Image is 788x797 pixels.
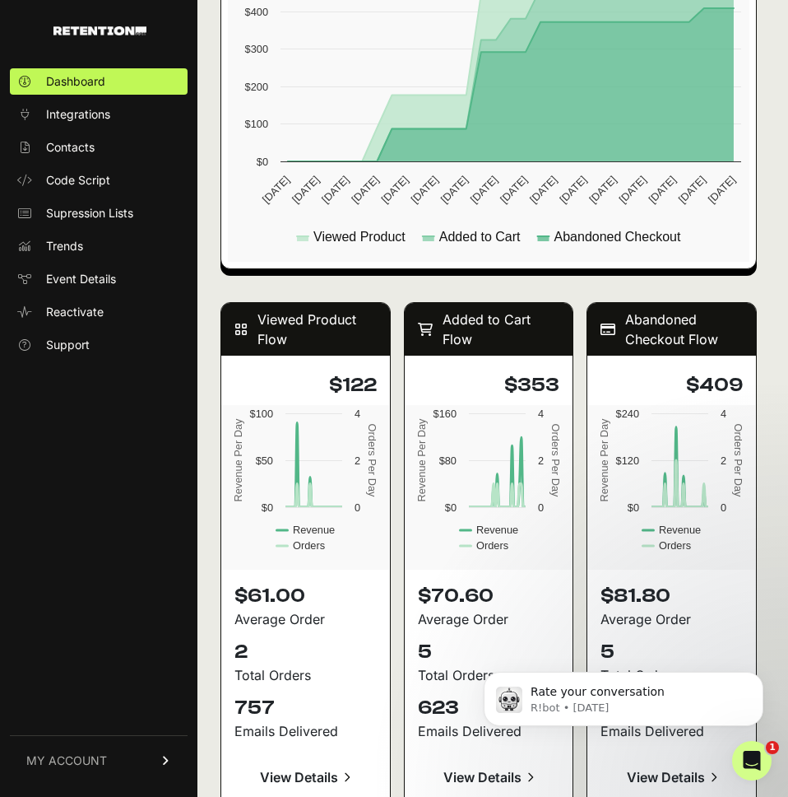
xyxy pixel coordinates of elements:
a: MY ACCOUNT [10,735,188,785]
text: Orders Per Day [549,424,562,497]
span: Trends [46,238,83,254]
p: 757 [234,695,377,721]
span: Reactivate [46,304,104,320]
p: 2 [234,639,377,665]
a: Code Script [10,167,188,193]
text: 4 [538,408,544,420]
img: Retention.com [53,26,146,35]
span: Support [46,337,90,353]
iframe: Intercom live chat [732,741,772,781]
a: Reactivate [10,299,188,325]
span: Supression Lists [46,205,133,221]
span: MY ACCOUNT [26,753,107,769]
text: Revenue [659,524,701,536]
span: 1 [766,741,779,754]
text: $0 [257,156,268,168]
a: Trends [10,233,188,259]
span: Contacts [46,139,95,156]
div: Viewed Product Flow [221,303,390,356]
text: $0 [628,501,639,514]
a: View Details [234,757,377,797]
text: $160 [433,408,456,420]
a: Contacts [10,134,188,161]
text: 4 [355,408,360,420]
p: 5 [418,639,560,665]
text: Added to Cart [439,230,521,244]
text: $200 [245,81,268,93]
text: [DATE] [557,174,589,206]
iframe: Intercom notifications message [459,637,788,753]
p: 623 [418,695,560,721]
text: [DATE] [706,174,738,206]
div: Added to Cart Flow [405,303,573,356]
text: $100 [245,118,268,130]
a: View Details [418,757,560,797]
text: 4 [721,408,726,420]
a: View Details [600,757,743,797]
text: Orders Per Day [366,424,378,497]
span: Code Script [46,172,110,189]
text: 0 [355,501,360,514]
text: [DATE] [349,174,381,206]
text: [DATE] [647,174,679,206]
text: 2 [355,454,360,467]
text: $0 [262,501,273,514]
text: Revenue Per Day [415,418,427,502]
text: Orders Per Day [732,424,744,497]
text: [DATE] [616,174,648,206]
span: Integrations [46,106,110,123]
text: [DATE] [468,174,500,206]
a: Dashboard [10,68,188,95]
text: [DATE] [527,174,559,206]
span: Event Details [46,271,116,287]
text: Viewed Product [313,230,406,244]
text: [DATE] [676,174,708,206]
text: Revenue Per Day [598,418,610,502]
text: $100 [250,408,273,420]
p: $70.60 [418,583,560,609]
text: [DATE] [378,174,410,206]
div: Total Orders [418,665,560,685]
text: [DATE] [409,174,441,206]
text: $400 [245,6,268,18]
text: Revenue [293,524,335,536]
text: [DATE] [438,174,470,206]
text: $240 [616,408,639,420]
div: Emails Delivered [234,721,377,741]
text: [DATE] [319,174,351,206]
div: Average Order [600,609,743,629]
div: Average Order [418,609,560,629]
text: [DATE] [586,174,619,206]
text: [DATE] [260,174,292,206]
text: 2 [721,454,726,467]
text: Revenue [476,524,518,536]
text: $50 [256,454,273,467]
text: Orders [476,539,508,552]
text: 0 [538,501,544,514]
div: Total Orders [234,665,377,685]
a: Event Details [10,266,188,292]
text: $80 [438,454,456,467]
h4: $353 [418,372,560,398]
span: Dashboard [46,73,105,90]
div: Average Order [234,609,377,629]
a: Integrations [10,101,188,128]
text: $120 [616,454,639,467]
div: Emails Delivered [418,721,560,741]
text: [DATE] [290,174,322,206]
h4: $122 [234,372,377,398]
p: $61.00 [234,583,377,609]
div: Abandoned Checkout Flow [587,303,756,356]
text: Orders [659,539,691,552]
text: 0 [721,501,726,514]
p: $81.80 [600,583,743,609]
text: $300 [245,43,268,55]
text: [DATE] [498,174,530,206]
a: Supression Lists [10,200,188,226]
text: Orders [293,539,325,552]
a: Support [10,332,188,358]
